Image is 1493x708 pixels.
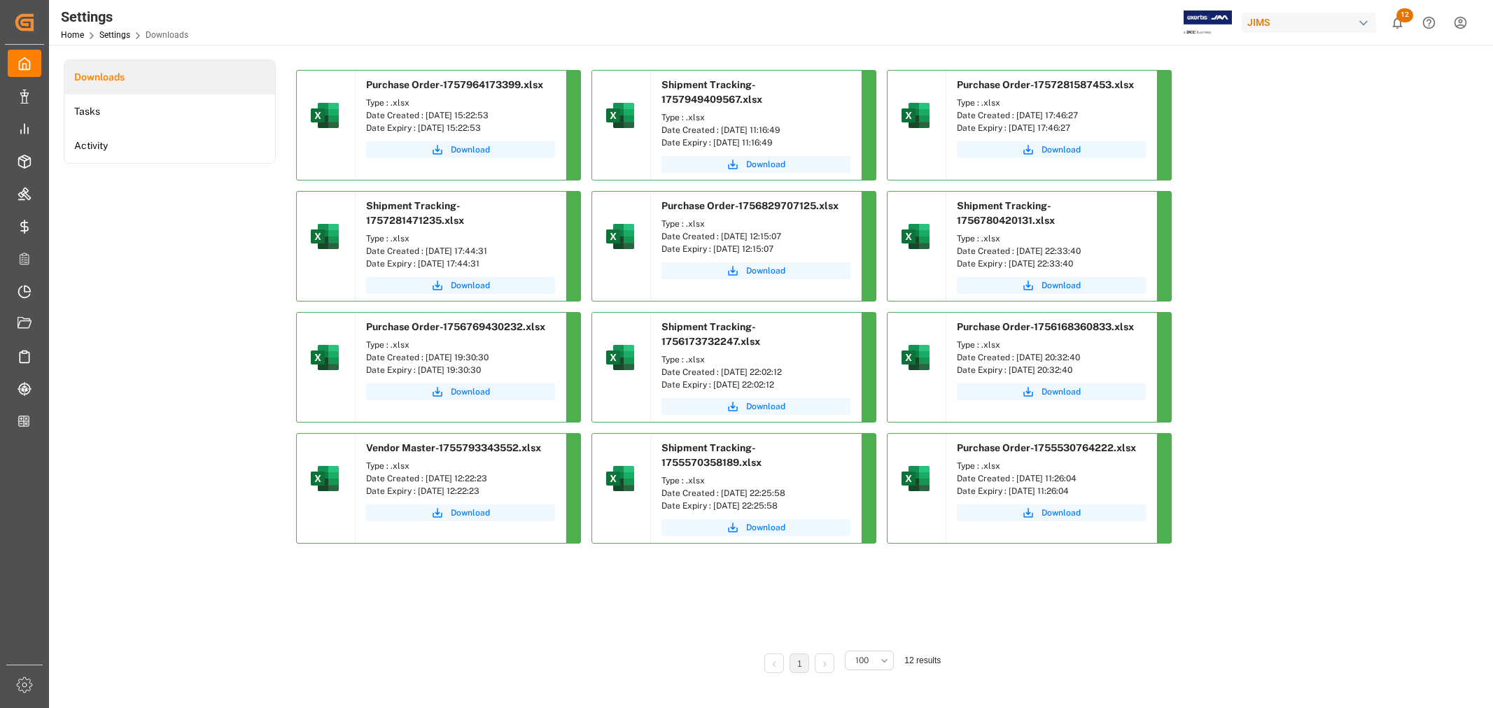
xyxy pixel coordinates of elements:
div: Type : .xlsx [366,232,555,245]
button: Download [366,504,555,521]
img: microsoft-excel-2019--v1.png [899,220,932,253]
span: Purchase Order-1756769430232.xlsx [366,321,545,332]
div: Date Expiry : [DATE] 12:15:07 [661,243,850,255]
span: Shipment Tracking-1756173732247.xlsx [661,321,760,347]
div: Date Expiry : [DATE] 15:22:53 [366,122,555,134]
span: Vendor Master-1755793343552.xlsx [366,442,541,453]
li: Next Page [815,653,834,673]
a: 1 [797,659,802,669]
button: Help Center [1413,7,1445,38]
div: Type : .xlsx [661,218,850,230]
div: Date Created : [DATE] 11:16:49 [661,124,850,136]
span: Download [451,279,490,292]
div: Date Created : [DATE] 11:26:04 [957,472,1146,485]
span: Shipment Tracking-1757949409567.xlsx [661,79,762,105]
button: JIMS [1242,9,1382,36]
div: Date Created : [DATE] 22:02:12 [661,366,850,378]
a: Downloads [64,60,275,94]
img: microsoft-excel-2019--v1.png [308,99,342,132]
img: microsoft-excel-2019--v1.png [308,341,342,374]
img: microsoft-excel-2019--v1.png [899,462,932,495]
div: Date Created : [DATE] 20:32:40 [957,351,1146,364]
div: Type : .xlsx [957,232,1146,245]
div: Date Expiry : [DATE] 11:26:04 [957,485,1146,497]
button: Download [957,504,1146,521]
span: Download [1042,507,1081,519]
button: Download [366,277,555,294]
button: Download [661,398,850,415]
span: Purchase Order-1757281587453.xlsx [957,79,1134,90]
a: Settings [99,30,130,40]
span: Purchase Order-1756829707125.xlsx [661,200,839,211]
button: show 12 new notifications [1382,7,1413,38]
li: Activity [64,129,275,163]
span: Download [451,143,490,156]
span: 12 results [904,656,941,665]
div: Date Expiry : [DATE] 22:25:58 [661,500,850,512]
div: Type : .xlsx [661,353,850,366]
li: Previous Page [764,653,784,673]
div: Date Expiry : [DATE] 22:33:40 [957,257,1146,270]
button: Download [661,519,850,536]
span: Download [451,507,490,519]
div: Type : .xlsx [661,474,850,487]
div: Date Created : [DATE] 15:22:53 [366,109,555,122]
div: Date Expiry : [DATE] 17:46:27 [957,122,1146,134]
span: Purchase Order-1756168360833.xlsx [957,321,1134,332]
button: Download [957,383,1146,400]
img: microsoft-excel-2019--v1.png [603,220,637,253]
div: JIMS [1242,13,1376,33]
div: Date Expiry : [DATE] 17:44:31 [366,257,555,270]
span: Shipment Tracking-1757281471235.xlsx [366,200,464,226]
div: Date Expiry : [DATE] 19:30:30 [366,364,555,376]
div: Date Created : [DATE] 22:33:40 [957,245,1146,257]
span: Download [451,385,490,398]
span: Shipment Tracking-1756780420131.xlsx [957,200,1055,226]
button: Download [957,141,1146,158]
div: Date Created : [DATE] 22:25:58 [661,487,850,500]
div: Type : .xlsx [661,111,850,124]
img: microsoft-excel-2019--v1.png [308,462,342,495]
span: Purchase Order-1755530764222.xlsx [957,442,1136,453]
span: Purchase Order-1757964173399.xlsx [366,79,543,90]
div: Date Expiry : [DATE] 20:32:40 [957,364,1146,376]
span: Download [1042,279,1081,292]
img: microsoft-excel-2019--v1.png [603,462,637,495]
img: microsoft-excel-2019--v1.png [899,99,932,132]
span: 100 [855,654,869,667]
div: Type : .xlsx [366,460,555,472]
button: Download [661,262,850,279]
div: Type : .xlsx [957,339,1146,351]
button: Download [366,141,555,158]
span: Shipment Tracking-1755570358189.xlsx [661,442,762,468]
div: Date Expiry : [DATE] 12:22:23 [366,485,555,497]
a: Home [61,30,84,40]
div: Type : .xlsx [366,339,555,351]
span: Download [1042,385,1081,398]
img: Exertis%20JAM%20-%20Email%20Logo.jpg_1722504956.jpg [1184,10,1232,35]
a: Download [661,156,850,173]
span: Download [1042,143,1081,156]
div: Date Created : [DATE] 17:44:31 [366,245,555,257]
div: Date Created : [DATE] 12:15:07 [661,230,850,243]
a: Tasks [64,94,275,129]
div: Date Expiry : [DATE] 22:02:12 [661,378,850,391]
div: Date Expiry : [DATE] 11:16:49 [661,136,850,149]
button: Download [957,277,1146,294]
button: Download [366,383,555,400]
img: microsoft-excel-2019--v1.png [899,341,932,374]
span: 12 [1396,8,1413,22]
div: Type : .xlsx [957,97,1146,109]
li: 1 [790,653,809,673]
span: Download [746,264,785,277]
span: Download [746,158,785,171]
